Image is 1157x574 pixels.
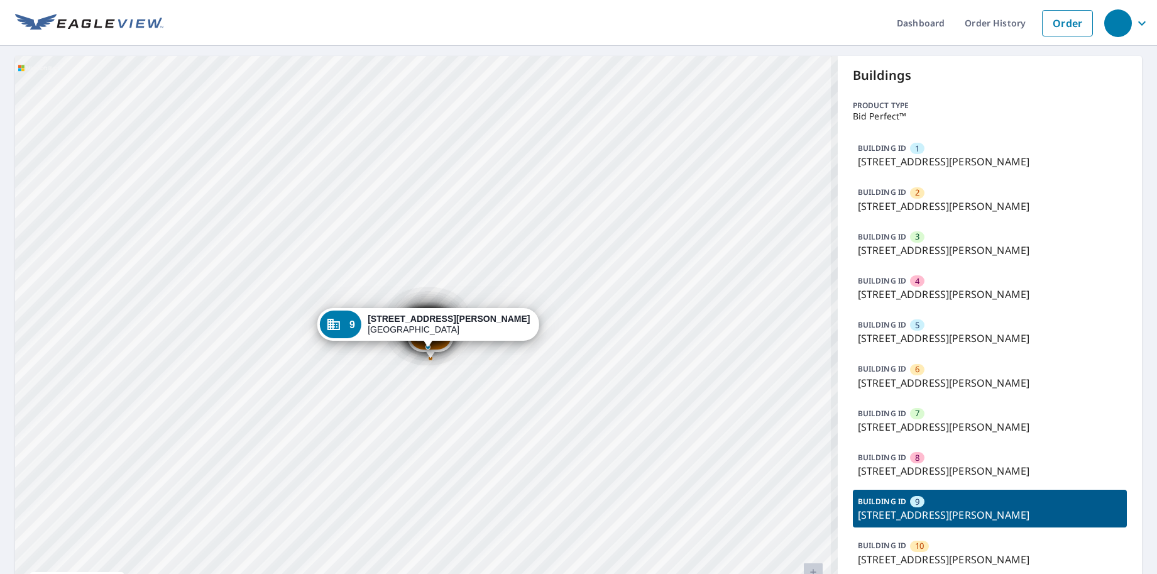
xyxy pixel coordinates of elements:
[858,419,1122,434] p: [STREET_ADDRESS][PERSON_NAME]
[915,231,919,243] span: 3
[915,452,919,464] span: 8
[915,363,919,375] span: 6
[858,463,1122,478] p: [STREET_ADDRESS][PERSON_NAME]
[915,319,919,331] span: 5
[858,507,1122,522] p: [STREET_ADDRESS][PERSON_NAME]
[858,275,906,286] p: BUILDING ID
[858,187,906,197] p: BUILDING ID
[858,363,906,374] p: BUILDING ID
[858,496,906,507] p: BUILDING ID
[368,314,530,335] div: [GEOGRAPHIC_DATA]
[858,331,1122,346] p: [STREET_ADDRESS][PERSON_NAME]
[858,375,1122,390] p: [STREET_ADDRESS][PERSON_NAME]
[858,552,1122,567] p: [STREET_ADDRESS][PERSON_NAME]
[858,408,906,419] p: BUILDING ID
[317,308,539,347] div: Dropped pin, building 9, Commercial property, 5619 Aldine Bender Rd Houston, TX 77032
[368,314,530,324] strong: [STREET_ADDRESS][PERSON_NAME]
[853,66,1127,85] p: Buildings
[15,14,163,33] img: EV Logo
[858,154,1122,169] p: [STREET_ADDRESS][PERSON_NAME]
[915,496,919,508] span: 9
[858,199,1122,214] p: [STREET_ADDRESS][PERSON_NAME]
[858,540,906,551] p: BUILDING ID
[853,111,1127,121] p: Bid Perfect™
[1042,10,1093,36] a: Order
[858,319,906,330] p: BUILDING ID
[858,231,906,242] p: BUILDING ID
[915,275,919,287] span: 4
[349,320,355,329] span: 9
[858,143,906,153] p: BUILDING ID
[915,540,924,552] span: 10
[858,452,906,463] p: BUILDING ID
[915,407,919,419] span: 7
[915,143,919,155] span: 1
[858,287,1122,302] p: [STREET_ADDRESS][PERSON_NAME]
[915,187,919,199] span: 2
[858,243,1122,258] p: [STREET_ADDRESS][PERSON_NAME]
[853,100,1127,111] p: Product type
